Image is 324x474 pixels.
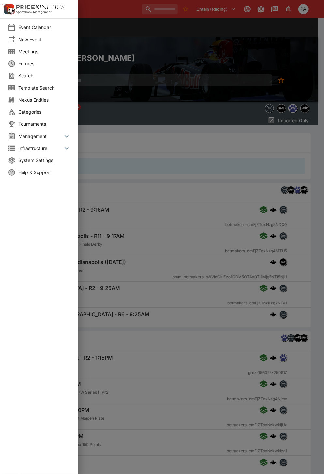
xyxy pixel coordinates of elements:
[18,84,70,91] span: Template Search
[18,157,70,164] span: System Settings
[18,133,63,139] span: Management
[18,48,70,55] span: Meetings
[16,11,52,14] img: Sportsbook Management
[18,145,63,152] span: Infrastructure
[18,96,70,103] span: Nexus Entities
[18,169,70,176] span: Help & Support
[2,3,15,16] img: PriceKinetics Logo
[18,108,70,115] span: Categories
[16,5,65,9] img: PriceKinetics
[18,24,70,31] span: Event Calendar
[18,121,70,127] span: Tournaments
[18,36,70,43] span: New Event
[18,60,70,67] span: Futures
[18,72,70,79] span: Search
